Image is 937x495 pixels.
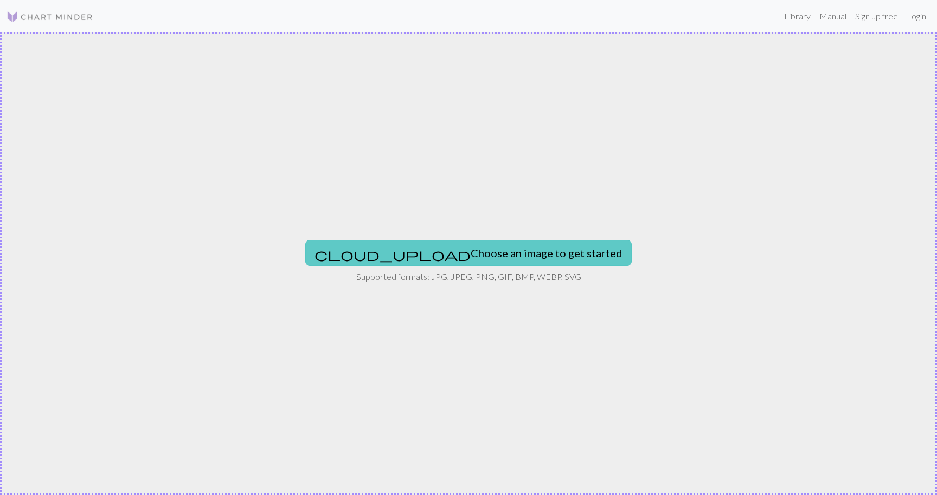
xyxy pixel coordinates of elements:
a: Manual [815,5,851,27]
a: Library [780,5,815,27]
button: Choose an image to get started [305,240,632,266]
img: Logo [7,10,93,23]
a: Login [902,5,930,27]
span: cloud_upload [315,247,471,262]
a: Sign up free [851,5,902,27]
p: Supported formats: JPG, JPEG, PNG, GIF, BMP, WEBP, SVG [356,270,581,283]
